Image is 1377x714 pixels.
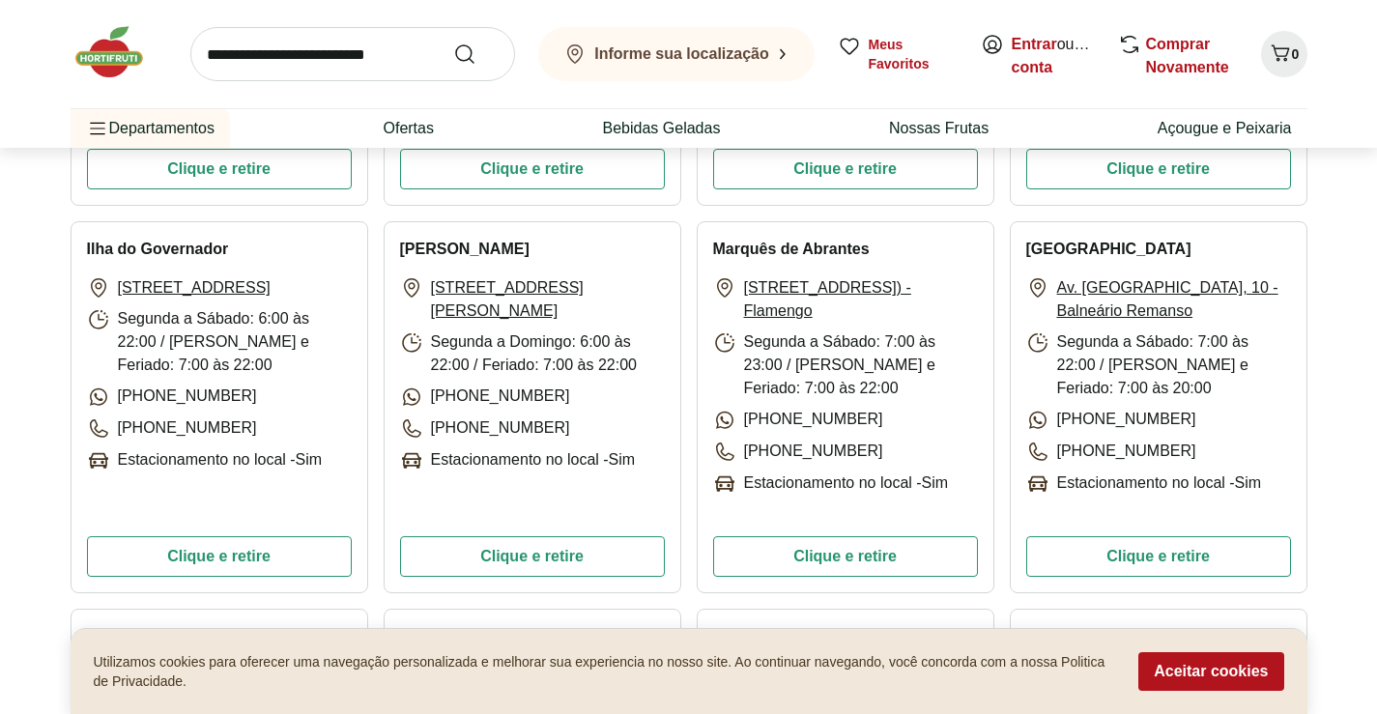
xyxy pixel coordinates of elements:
p: [PHONE_NUMBER] [400,385,570,409]
h2: [GEOGRAPHIC_DATA] [713,625,878,648]
a: [STREET_ADDRESS]) - Flamengo [744,276,978,323]
img: Hortifruti [71,23,167,81]
span: ou [1012,33,1098,79]
p: Estacionamento no local - Sim [87,448,323,472]
span: Departamentos [86,105,215,152]
p: Segunda a Sábado: 6:00 às 22:00 / [PERSON_NAME] e Feriado: 7:00 às 22:00 [87,307,352,377]
p: [PHONE_NUMBER] [87,385,257,409]
input: search [190,27,515,81]
p: [PHONE_NUMBER] [1026,408,1196,432]
p: Utilizamos cookies para oferecer uma navegação personalizada e melhorar sua experiencia no nosso ... [94,652,1116,691]
h2: Marquês de Abrantes [713,238,870,261]
a: Bebidas Geladas [603,117,721,140]
button: Clique e retire [713,149,978,189]
a: [STREET_ADDRESS][PERSON_NAME] [431,276,665,323]
button: Submit Search [453,43,500,66]
a: Meus Favoritos [838,35,958,73]
h2: [GEOGRAPHIC_DATA] [1026,238,1191,261]
h2: Ilha do Governador [87,238,229,261]
button: Carrinho [1261,31,1307,77]
p: Estacionamento no local - Sim [400,448,636,472]
a: Açougue e Peixaria [1158,117,1292,140]
button: Clique e retire [1026,536,1291,577]
p: Segunda a Sábado: 7:00 às 23:00 / [PERSON_NAME] e Feriado: 7:00 às 22:00 [713,330,978,400]
span: 0 [1292,46,1300,62]
h2: Barra Blue [1026,625,1104,648]
p: Segunda a Domingo: 6:00 às 22:00 / Feriado: 7:00 às 22:00 [400,330,665,377]
p: [PHONE_NUMBER] [87,416,257,441]
h2: Voluntários da Pátria [400,625,554,648]
p: Estacionamento no local - Sim [1026,471,1262,496]
a: Ofertas [383,117,433,140]
button: Informe sua localização [538,27,815,81]
a: [STREET_ADDRESS] [118,276,271,300]
button: Clique e retire [400,536,665,577]
a: Av. [GEOGRAPHIC_DATA], 10 - Balneário Remanso [1057,276,1291,323]
p: [PHONE_NUMBER] [1026,440,1196,464]
p: [PHONE_NUMBER] [713,440,883,464]
p: [PHONE_NUMBER] [400,416,570,441]
p: Estacionamento no local - Sim [713,471,949,496]
button: Aceitar cookies [1138,652,1283,691]
p: Segunda a Sábado: 7:00 às 22:00 / [PERSON_NAME] e Feriado: 7:00 às 20:00 [1026,330,1291,400]
h2: Santa Rosa [87,625,171,648]
a: Entrar [1012,36,1057,52]
button: Menu [86,105,109,152]
a: Nossas Frutas [889,117,989,140]
button: Clique e retire [87,149,352,189]
h2: [PERSON_NAME] [400,238,530,261]
button: Clique e retire [713,536,978,577]
button: Clique e retire [87,536,352,577]
b: Informe sua localização [594,45,769,62]
button: Clique e retire [1026,149,1291,189]
a: Comprar Novamente [1146,36,1229,75]
p: [PHONE_NUMBER] [713,408,883,432]
button: Clique e retire [400,149,665,189]
span: Meus Favoritos [869,35,958,73]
